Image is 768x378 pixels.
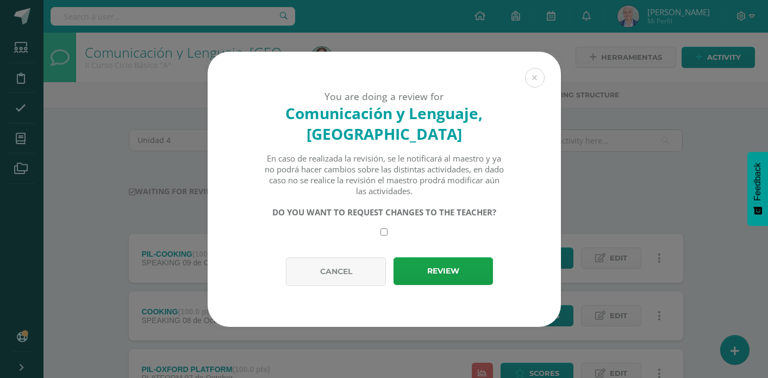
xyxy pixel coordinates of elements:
[227,90,542,103] div: You are doing a review for
[285,103,483,144] strong: Comunicación y Lenguaje, [GEOGRAPHIC_DATA]
[272,207,496,218] strong: DO YOU WANT TO REQUEST CHANGES TO THE TEACHER?
[747,152,768,226] button: Feedback - Mostrar encuesta
[753,163,763,201] span: Feedback
[525,68,545,88] button: Close (Esc)
[286,257,386,286] button: Cancel
[380,228,388,236] input: Require changes
[394,257,493,285] button: Review
[264,153,504,196] div: En caso de realizada la revisión, se le notificará al maestro y ya no podrá hacer cambios sobre l...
